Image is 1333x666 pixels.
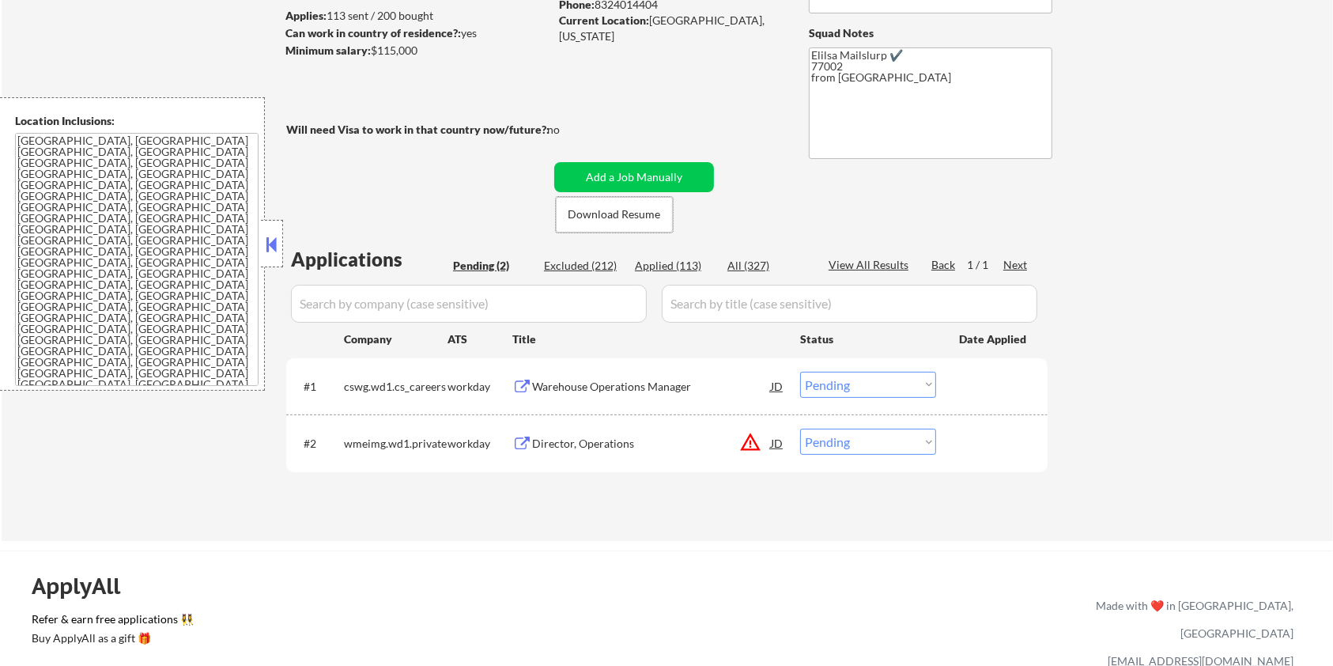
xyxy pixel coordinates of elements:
[32,614,765,630] a: Refer & earn free applications 👯‍♀️
[285,9,327,22] strong: Applies:
[931,257,957,273] div: Back
[559,13,783,44] div: [GEOGRAPHIC_DATA], [US_STATE]
[344,436,447,452] div: wmeimg.wd1.private
[635,258,714,274] div: Applied (113)
[727,258,806,274] div: All (327)
[304,436,331,452] div: #2
[285,26,461,40] strong: Can work in country of residence?:
[532,436,771,452] div: Director, Operations
[344,379,447,395] div: cswg.wd1.cs_careers
[285,8,549,24] div: 113 sent / 200 bought
[285,44,371,57] strong: Minimum salary:
[1003,257,1029,273] div: Next
[547,122,592,138] div: no
[291,285,647,323] input: Search by company (case sensitive)
[829,257,913,273] div: View All Results
[447,379,512,395] div: workday
[32,633,190,644] div: Buy ApplyAll as a gift 🎁
[809,25,1052,41] div: Squad Notes
[285,43,549,59] div: $115,000
[512,331,785,347] div: Title
[769,429,785,457] div: JD
[800,324,936,353] div: Status
[285,25,544,41] div: yes
[453,258,532,274] div: Pending (2)
[32,573,138,600] div: ApplyAll
[739,431,761,453] button: warning_amber
[959,331,1029,347] div: Date Applied
[559,13,649,27] strong: Current Location:
[447,436,512,452] div: workday
[291,250,447,269] div: Applications
[769,372,785,400] div: JD
[447,331,512,347] div: ATS
[967,257,1003,273] div: 1 / 1
[554,162,714,192] button: Add a Job Manually
[1089,592,1293,647] div: Made with ❤️ in [GEOGRAPHIC_DATA], [GEOGRAPHIC_DATA]
[304,379,331,395] div: #1
[32,630,190,650] a: Buy ApplyAll as a gift 🎁
[532,379,771,395] div: Warehouse Operations Manager
[344,331,447,347] div: Company
[15,113,259,129] div: Location Inclusions:
[662,285,1037,323] input: Search by title (case sensitive)
[544,258,623,274] div: Excluded (212)
[286,123,549,136] strong: Will need Visa to work in that country now/future?:
[556,197,673,233] button: Download Resume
